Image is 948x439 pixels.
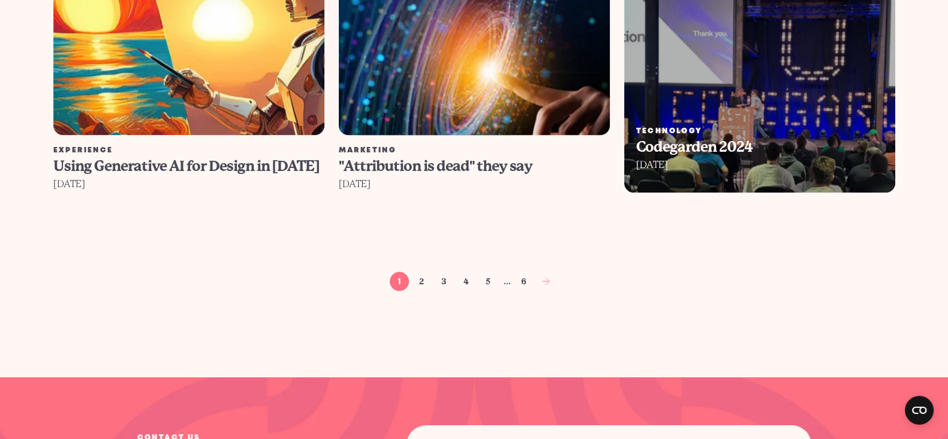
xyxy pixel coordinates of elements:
div: [DATE] [339,176,610,193]
div: Marketing [339,147,610,154]
span: Using Generative AI for Design in [DATE] [53,158,319,175]
div: Technology [636,128,883,135]
div: [DATE] [53,176,324,193]
a: 6 [514,272,533,291]
a: 1 [390,272,409,291]
a: 5 [478,272,498,291]
button: Open CMP widget [905,396,934,425]
span: ... [504,275,511,287]
div: Experience [53,147,324,154]
span: "Attribution is dead" they say [339,158,532,175]
a: 2 [412,272,431,291]
span: Codegarden 2024 [636,139,753,155]
a: 3 [434,272,453,291]
a: 4 [456,272,475,291]
div: [DATE] [636,157,883,173]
